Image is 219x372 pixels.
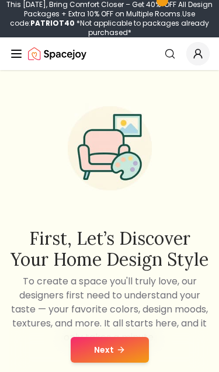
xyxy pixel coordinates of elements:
img: Start Style Quiz Illustration [54,92,166,204]
span: Use code: [10,9,195,28]
a: Spacejoy [28,42,86,65]
img: Spacejoy Logo [28,42,86,65]
p: To create a space you'll truly love, our designers first need to understand your taste — your fav... [9,274,210,345]
b: PATRIOT40 [30,18,75,28]
button: Next [71,337,149,363]
span: *Not applicable to packages already purchased* [75,18,209,37]
h2: First, let’s discover your home design style [9,228,210,270]
nav: Global [9,37,210,70]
